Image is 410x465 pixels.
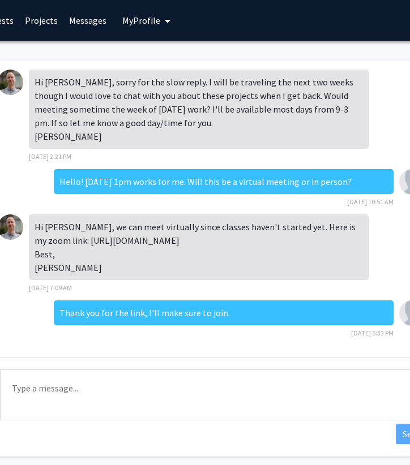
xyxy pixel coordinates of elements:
span: [DATE] 5:33 PM [351,329,394,337]
span: My Profile [122,15,160,26]
div: Hi [PERSON_NAME], we can meet virtually since classes haven't started yet. Here is my zoom link: ... [29,214,369,280]
span: [DATE] 2:21 PM [29,152,71,161]
a: Projects [19,1,63,40]
a: Messages [63,1,112,40]
div: Hi [PERSON_NAME], sorry for the slow reply. I will be traveling the next two weeks though I would... [29,70,369,149]
div: Hello! [DATE] 1pm works for me. Will this be a virtual meeting or in person? [54,169,394,194]
iframe: Chat [8,414,48,457]
span: [DATE] 10:51 AM [347,197,394,206]
span: [DATE] 7:09 AM [29,283,72,292]
div: Thank you for the link, I'll make sure to join. [54,300,394,325]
